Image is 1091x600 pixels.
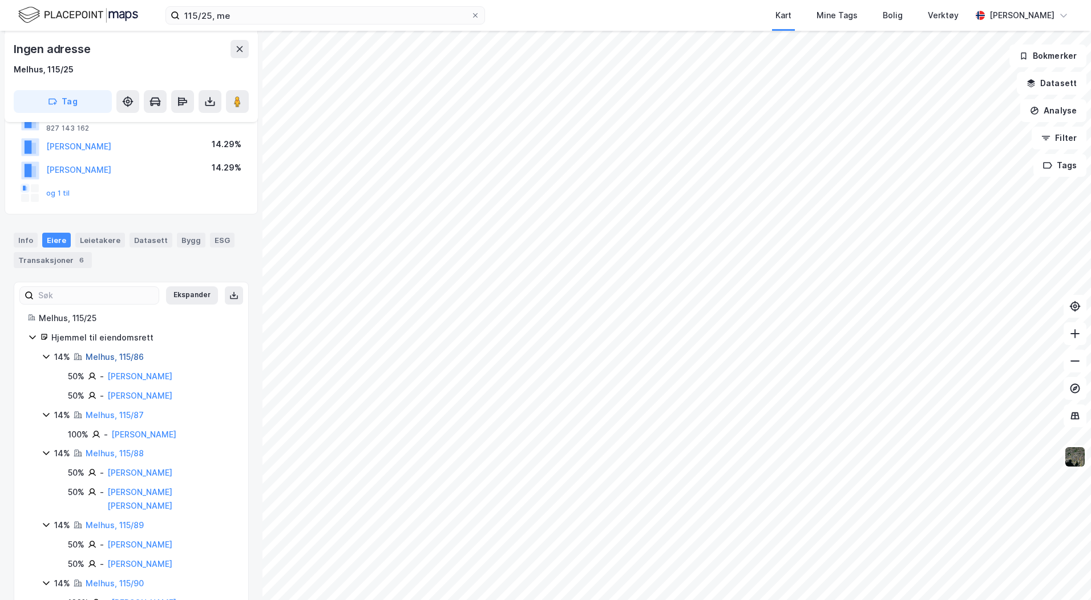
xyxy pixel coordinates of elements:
button: Analyse [1020,99,1086,122]
div: Verktøy [928,9,959,22]
div: 14.29% [212,137,241,151]
a: [PERSON_NAME] [107,559,172,569]
div: Info [14,233,38,248]
button: Bokmerker [1009,44,1086,67]
div: 14.29% [212,161,241,175]
div: Melhus, 115/25 [14,63,74,76]
div: 14% [54,447,70,460]
button: Tag [14,90,112,113]
div: Kart [775,9,791,22]
button: Datasett [1017,72,1086,95]
div: [PERSON_NAME] [989,9,1054,22]
div: - [100,485,104,499]
div: - [100,466,104,480]
div: Leietakere [75,233,125,248]
a: [PERSON_NAME] [107,371,172,381]
div: Hjemmel til eiendomsrett [51,331,235,344]
div: Transaksjoner [14,252,92,268]
div: 14% [54,350,70,364]
a: Melhus, 115/87 [86,410,144,420]
div: 50% [68,538,84,552]
a: [PERSON_NAME] [107,391,172,400]
div: 827 143 162 [46,124,89,133]
div: Datasett [130,233,172,248]
div: 14% [54,518,70,532]
img: 9k= [1064,446,1086,468]
div: 14% [54,408,70,422]
button: Tags [1033,154,1086,177]
button: Ekspander [166,286,218,305]
input: Søk på adresse, matrikkel, gårdeiere, leietakere eller personer [180,7,471,24]
div: 50% [68,485,84,499]
a: [PERSON_NAME] [107,468,172,477]
div: 6 [76,254,87,266]
div: Ingen adresse [14,40,92,58]
div: 50% [68,370,84,383]
input: Søk [34,287,159,304]
div: Bolig [883,9,903,22]
div: - [100,538,104,552]
a: Melhus, 115/90 [86,578,144,588]
div: 50% [68,557,84,571]
a: [PERSON_NAME] [107,540,172,549]
button: Filter [1032,127,1086,149]
div: 50% [68,389,84,403]
div: ESG [210,233,235,248]
a: [PERSON_NAME] [PERSON_NAME] [107,487,172,510]
a: Melhus, 115/88 [86,448,144,458]
div: 50% [68,466,84,480]
div: Kontrollprogram for chat [1034,545,1091,600]
div: Melhus, 115/25 [39,311,235,325]
a: Melhus, 115/86 [86,352,144,362]
div: - [100,557,104,571]
div: 100% [68,428,88,441]
div: 14% [54,577,70,590]
div: - [104,428,108,441]
div: Bygg [177,233,205,248]
iframe: Chat Widget [1034,545,1091,600]
a: Melhus, 115/89 [86,520,144,530]
img: logo.f888ab2527a4732fd821a326f86c7f29.svg [18,5,138,25]
div: Eiere [42,233,71,248]
a: [PERSON_NAME] [111,429,176,439]
div: Mine Tags [817,9,858,22]
div: - [100,370,104,383]
div: - [100,389,104,403]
